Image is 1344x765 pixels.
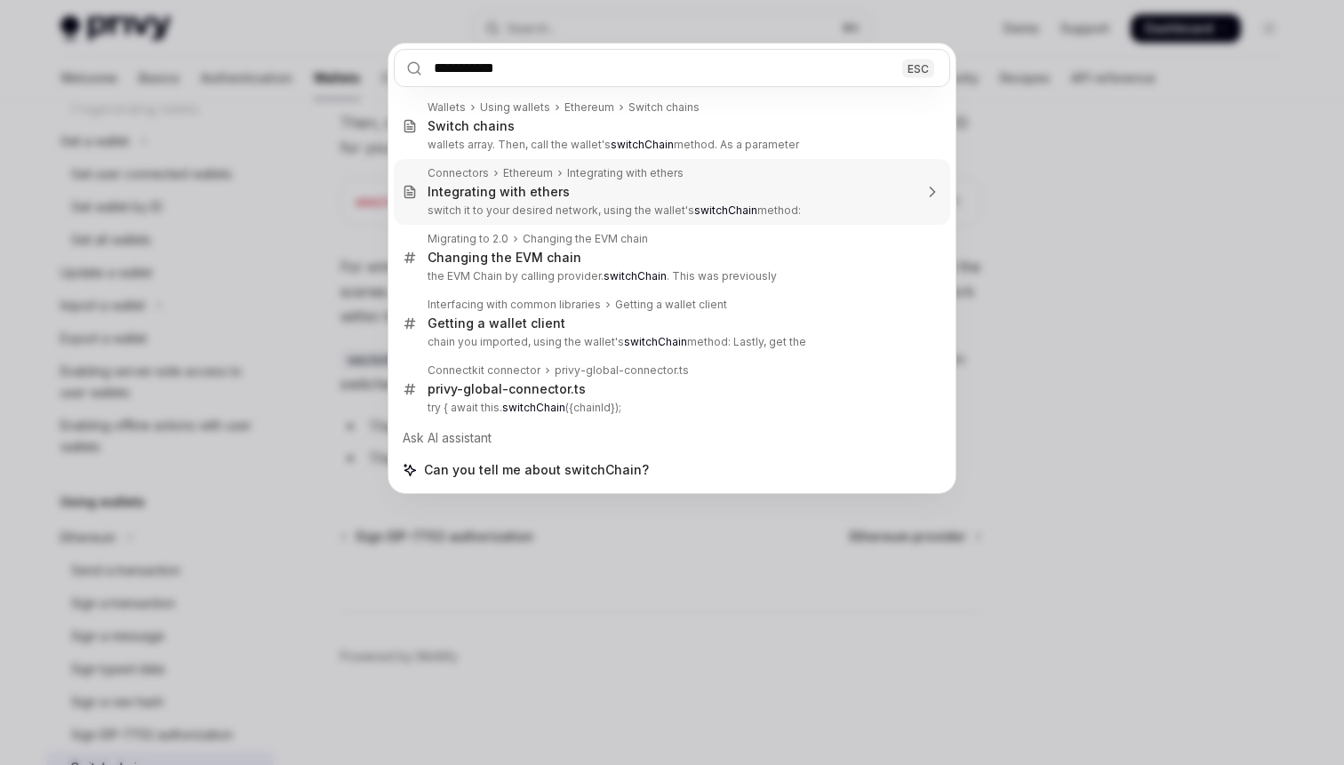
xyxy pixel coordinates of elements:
[615,298,727,312] div: Getting a wallet client
[502,401,565,414] b: switchChain
[428,401,913,415] p: try { await this. ({chainId});
[428,363,540,378] div: Connectkit connector
[428,250,581,266] div: Changing the EVM chain
[428,232,508,246] div: Migrating to 2.0
[428,184,570,200] div: Integrating with ethers
[428,381,586,397] div: privy-global-connector.ts
[428,166,489,180] div: Connectors
[611,138,674,151] b: switchChain
[424,461,649,479] span: Can you tell me about switchChain?
[694,203,757,217] b: switchChain
[902,59,934,77] div: ESC
[523,232,648,246] div: Changing the EVM chain
[604,269,667,283] b: switchChain
[394,422,950,454] div: Ask AI assistant
[567,166,684,180] div: Integrating with ethers
[564,100,614,115] div: Ethereum
[428,269,913,283] p: the EVM Chain by calling provider. . This was previously
[428,298,601,312] div: Interfacing with common libraries
[628,100,700,115] div: Switch chains
[428,315,565,331] div: Getting a wallet client
[624,335,687,348] b: switchChain
[503,166,553,180] div: Ethereum
[428,100,466,115] div: Wallets
[480,100,550,115] div: Using wallets
[428,335,913,349] p: chain you imported, using the wallet's method: Lastly, get the
[428,203,913,218] p: switch it to your desired network, using the wallet's method:
[555,363,689,378] div: privy-global-connector.ts
[428,138,913,152] p: wallets array. Then, call the wallet's method. As a parameter
[428,118,515,134] div: Switch chains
